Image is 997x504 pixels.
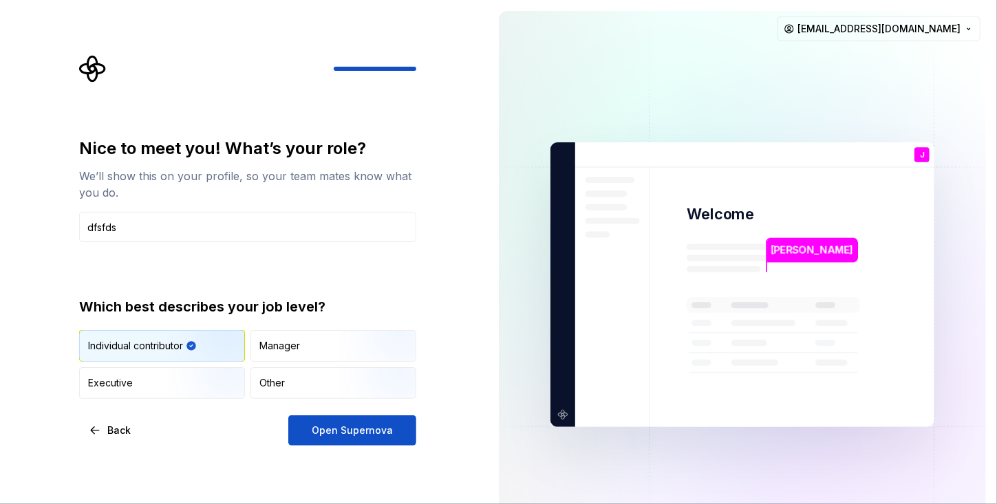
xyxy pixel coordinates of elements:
[79,138,416,160] div: Nice to meet you! What’s your role?
[88,376,133,390] div: Executive
[79,415,142,446] button: Back
[79,168,416,201] div: We’ll show this on your profile, so your team mates know what you do.
[778,17,980,41] button: [EMAIL_ADDRESS][DOMAIN_NAME]
[88,339,183,353] div: Individual contributor
[288,415,416,446] button: Open Supernova
[771,243,853,258] p: [PERSON_NAME]
[797,22,961,36] span: [EMAIL_ADDRESS][DOMAIN_NAME]
[687,204,754,224] p: Welcome
[920,151,924,159] p: J
[79,55,107,83] svg: Supernova Logo
[259,339,300,353] div: Manager
[107,424,131,437] span: Back
[79,297,416,316] div: Which best describes your job level?
[312,424,393,437] span: Open Supernova
[259,376,285,390] div: Other
[79,212,416,242] input: Job title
